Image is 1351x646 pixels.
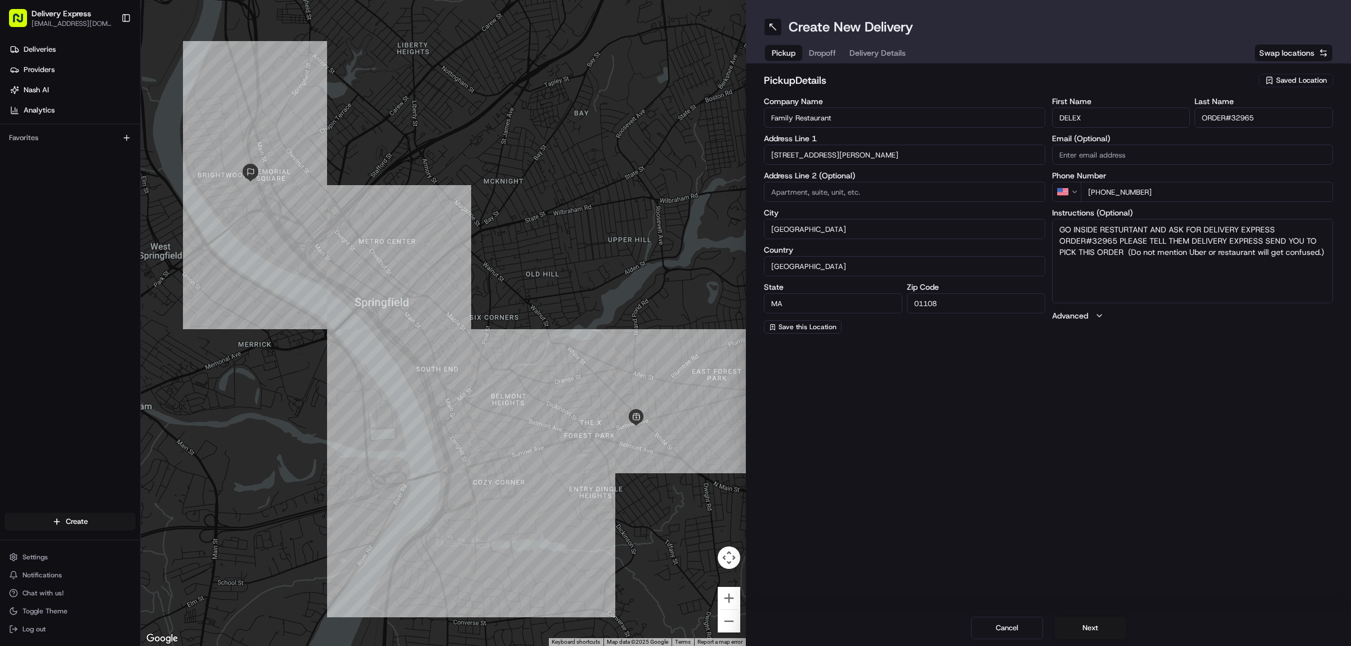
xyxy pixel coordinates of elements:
[51,107,185,119] div: Start new chat
[32,8,91,19] button: Delivery Express
[1052,107,1191,128] input: Enter first name
[907,293,1045,313] input: Enter zip code
[24,65,55,75] span: Providers
[5,129,136,147] div: Favorites
[5,41,140,59] a: Deliveries
[32,19,112,28] button: [EMAIL_ADDRESS][DOMAIN_NAME]
[11,146,75,155] div: Past conversations
[764,145,1045,165] input: Enter address
[971,617,1043,639] button: Cancel
[1052,145,1334,165] input: Enter email address
[23,252,86,263] span: Knowledge Base
[191,111,205,124] button: Start new chat
[66,517,88,527] span: Create
[11,45,205,63] p: Welcome 👋
[144,631,181,646] img: Google
[93,174,97,183] span: •
[764,219,1045,239] input: Enter city
[79,279,136,288] a: Powered byPylon
[607,639,668,645] span: Map data ©2025 Google
[5,101,140,119] a: Analytics
[764,256,1045,276] input: Enter country
[11,253,20,262] div: 📗
[7,247,91,267] a: 📗Knowledge Base
[35,174,91,183] span: [PERSON_NAME]
[772,47,795,59] span: Pickup
[11,107,32,128] img: 1736555255976-a54dd68f-1ca7-489b-9aae-adbdc363a1c4
[175,144,205,158] button: See all
[23,175,32,184] img: 1736555255976-a54dd68f-1ca7-489b-9aae-adbdc363a1c4
[23,589,64,598] span: Chat with us!
[764,134,1045,142] label: Address Line 1
[5,585,136,601] button: Chat with us!
[100,174,123,183] span: [DATE]
[1195,97,1333,105] label: Last Name
[24,107,44,128] img: 8571987876998_91fb9ceb93ad5c398215_72.jpg
[1259,73,1333,88] button: Saved Location
[764,107,1045,128] input: Enter company name
[718,546,740,569] button: Map camera controls
[764,182,1045,202] input: Apartment, suite, unit, etc.
[907,283,1045,291] label: Zip Code
[35,205,82,214] span: Regen Pajulas
[23,571,62,580] span: Notifications
[1081,182,1334,202] input: Enter phone number
[764,320,842,334] button: Save this Location
[106,252,181,263] span: API Documentation
[1052,97,1191,105] label: First Name
[552,638,600,646] button: Keyboard shortcuts
[112,279,136,288] span: Pylon
[5,81,140,99] a: Nash AI
[24,85,49,95] span: Nash AI
[5,61,140,79] a: Providers
[764,97,1045,105] label: Company Name
[91,247,185,267] a: 💻API Documentation
[5,621,136,637] button: Log out
[11,194,29,212] img: Regen Pajulas
[23,607,68,616] span: Toggle Theme
[23,625,46,634] span: Log out
[764,172,1045,180] label: Address Line 2 (Optional)
[1259,47,1314,59] span: Swap locations
[24,44,56,55] span: Deliveries
[764,73,1252,88] h2: pickup Details
[1052,310,1088,321] label: Advanced
[764,283,902,291] label: State
[1195,107,1333,128] input: Enter last name
[5,549,136,565] button: Settings
[1052,219,1334,303] textarea: GO INSIDE RESTURTANT AND ASK FOR DELIVERY EXPRESS ORDER#32965 PLEASE TELL THEM DELIVERY EXPRESS S...
[697,639,742,645] a: Report a map error
[11,11,34,34] img: Nash
[5,567,136,583] button: Notifications
[5,603,136,619] button: Toggle Theme
[1052,310,1334,321] button: Advanced
[91,205,114,214] span: [DATE]
[84,205,88,214] span: •
[144,631,181,646] a: Open this area in Google Maps (opens a new window)
[5,513,136,531] button: Create
[5,5,117,32] button: Delivery Express[EMAIL_ADDRESS][DOMAIN_NAME]
[29,73,186,84] input: Clear
[764,293,902,313] input: Enter state
[23,205,32,214] img: 1736555255976-a54dd68f-1ca7-489b-9aae-adbdc363a1c4
[1054,617,1126,639] button: Next
[1276,75,1327,86] span: Saved Location
[718,587,740,609] button: Zoom in
[11,164,29,182] img: Angelique Valdez
[764,209,1045,217] label: City
[51,119,155,128] div: We're available if you need us!
[23,553,48,562] span: Settings
[779,322,836,331] span: Save this Location
[95,253,104,262] div: 💻
[809,47,836,59] span: Dropoff
[1052,172,1334,180] label: Phone Number
[849,47,906,59] span: Delivery Details
[24,105,55,115] span: Analytics
[1254,44,1333,62] button: Swap locations
[1052,209,1334,217] label: Instructions (Optional)
[789,18,913,36] h1: Create New Delivery
[675,639,691,645] a: Terms (opens in new tab)
[764,246,1045,254] label: Country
